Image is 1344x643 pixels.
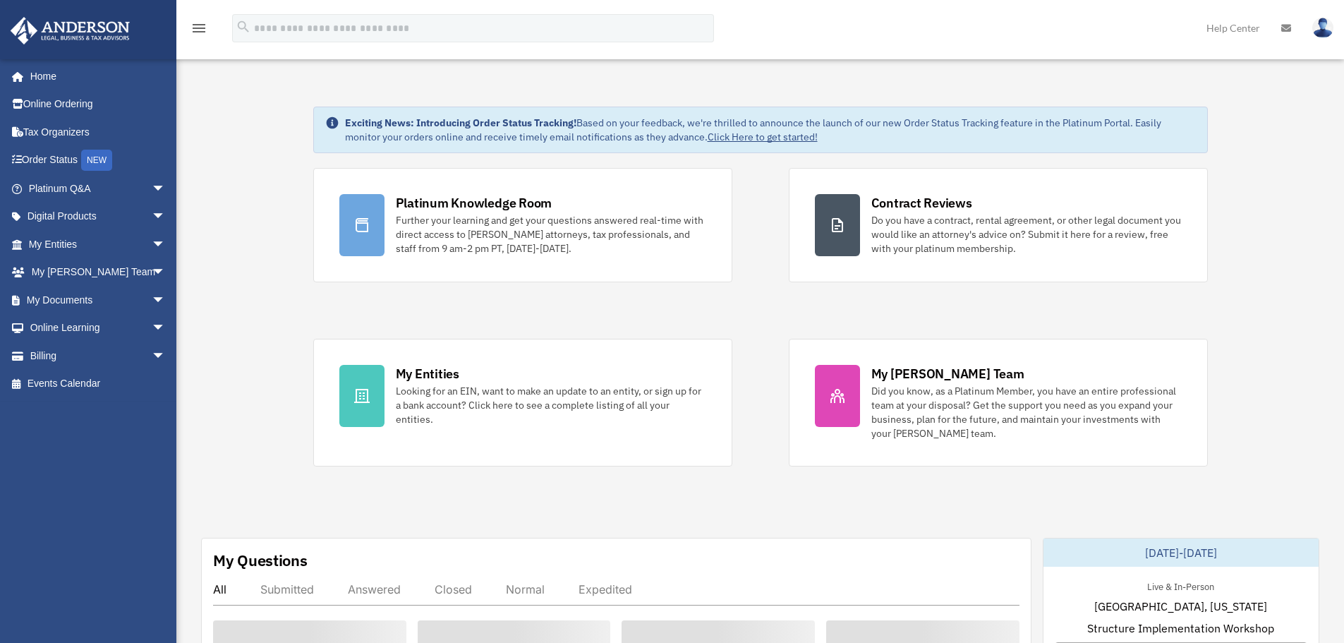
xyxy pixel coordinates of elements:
a: Events Calendar [10,370,187,398]
a: Digital Productsarrow_drop_down [10,203,187,231]
span: arrow_drop_down [152,174,180,203]
a: Platinum Q&Aarrow_drop_down [10,174,187,203]
div: Looking for an EIN, want to make an update to an entity, or sign up for a bank account? Click her... [396,384,706,426]
div: Expedited [579,582,632,596]
span: arrow_drop_down [152,342,180,371]
a: Online Learningarrow_drop_down [10,314,187,342]
span: [GEOGRAPHIC_DATA], [US_STATE] [1094,598,1267,615]
a: Contract Reviews Do you have a contract, rental agreement, or other legal document you would like... [789,168,1208,282]
a: My Documentsarrow_drop_down [10,286,187,314]
div: Further your learning and get your questions answered real-time with direct access to [PERSON_NAM... [396,213,706,256]
a: Online Ordering [10,90,187,119]
span: arrow_drop_down [152,203,180,232]
div: My Entities [396,365,459,383]
div: Based on your feedback, we're thrilled to announce the launch of our new Order Status Tracking fe... [345,116,1196,144]
a: My Entitiesarrow_drop_down [10,230,187,258]
a: menu [190,25,207,37]
span: Structure Implementation Workshop [1087,620,1274,637]
div: Answered [348,582,401,596]
span: arrow_drop_down [152,230,180,259]
a: Order StatusNEW [10,146,187,175]
a: My [PERSON_NAME] Team Did you know, as a Platinum Member, you have an entire professional team at... [789,339,1208,467]
a: Tax Organizers [10,118,187,146]
span: arrow_drop_down [152,258,180,287]
div: Platinum Knowledge Room [396,194,552,212]
div: Closed [435,582,472,596]
a: Home [10,62,180,90]
img: User Pic [1312,18,1333,38]
a: My [PERSON_NAME] Teamarrow_drop_down [10,258,187,287]
div: [DATE]-[DATE] [1043,539,1319,567]
strong: Exciting News: Introducing Order Status Tracking! [345,116,576,129]
div: My [PERSON_NAME] Team [871,365,1024,383]
a: Click Here to get started! [708,131,818,143]
img: Anderson Advisors Platinum Portal [6,17,134,44]
span: arrow_drop_down [152,314,180,343]
a: Platinum Knowledge Room Further your learning and get your questions answered real-time with dire... [313,168,732,282]
i: search [236,19,251,35]
a: My Entities Looking for an EIN, want to make an update to an entity, or sign up for a bank accoun... [313,339,732,467]
div: Did you know, as a Platinum Member, you have an entire professional team at your disposal? Get th... [871,384,1182,440]
div: Normal [506,582,545,596]
div: NEW [81,150,112,171]
div: Live & In-Person [1136,578,1225,593]
div: Submitted [260,582,314,596]
span: arrow_drop_down [152,286,180,315]
div: Do you have a contract, rental agreement, or other legal document you would like an attorney's ad... [871,213,1182,256]
div: My Questions [213,550,308,571]
div: Contract Reviews [871,194,972,212]
a: Billingarrow_drop_down [10,342,187,370]
div: All [213,582,226,596]
i: menu [190,20,207,37]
